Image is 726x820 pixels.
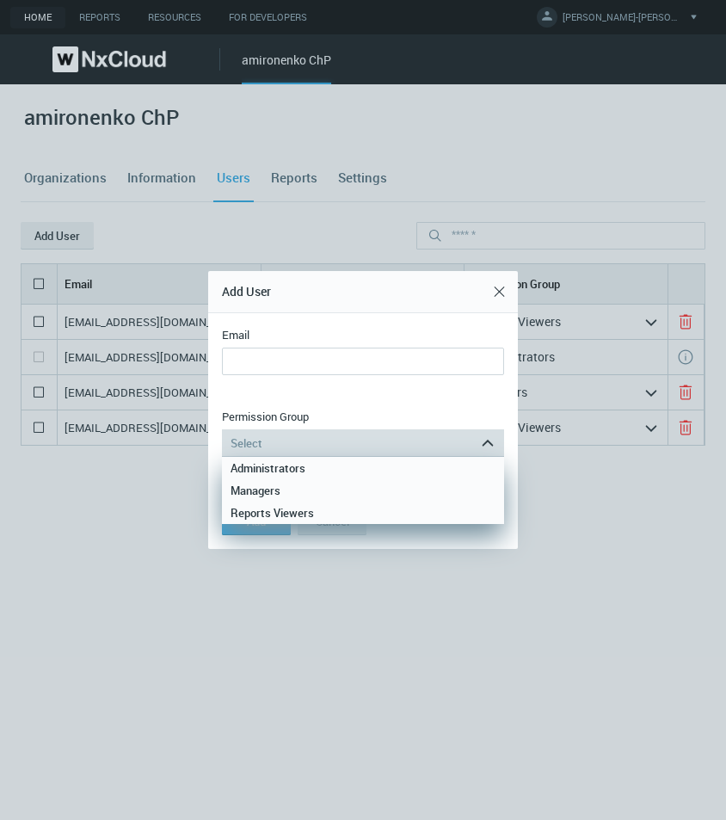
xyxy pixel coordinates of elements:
[485,278,513,305] button: Close
[222,283,271,299] span: Add User
[222,327,249,344] label: Email
[222,409,309,426] label: Permission Group
[231,479,495,502] div: Managers
[231,457,495,479] div: Administrators
[222,429,480,457] div: Select
[231,502,495,524] div: Reports Viewers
